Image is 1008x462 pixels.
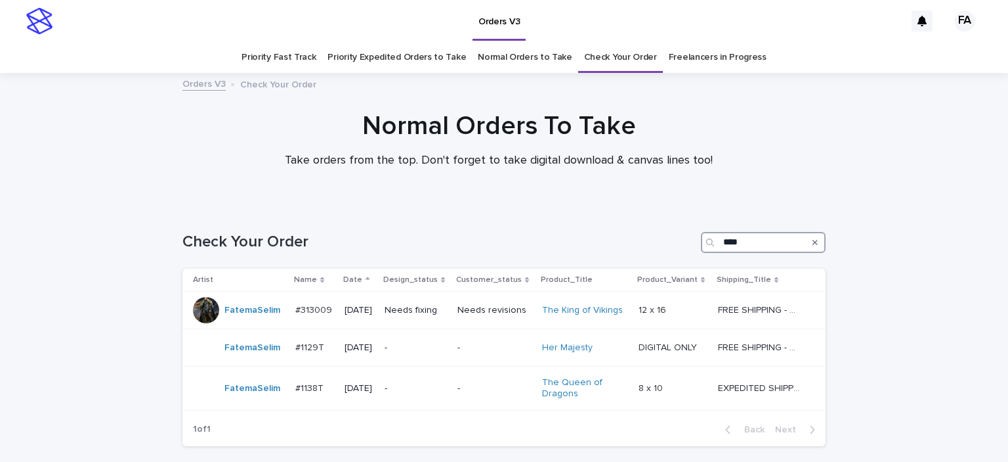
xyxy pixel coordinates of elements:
p: #313009 [295,302,335,316]
p: Name [294,273,317,287]
p: Shipping_Title [717,273,771,287]
a: The King of Vikings [542,305,623,316]
tr: FatemaSelim #1129T#1129T [DATE]--Her Majesty DIGITAL ONLYDIGITAL ONLY FREE SHIPPING - preview in ... [182,329,826,367]
img: stacker-logo-s-only.png [26,8,52,34]
p: Artist [193,273,213,287]
a: FatemaSelim [224,305,280,316]
a: FatemaSelim [224,383,280,394]
a: Her Majesty [542,342,593,354]
p: FREE SHIPPING - preview in 1-2 business days, after your approval delivery will take 5-10 b.d. [718,340,803,354]
button: Back [715,424,770,436]
a: The Queen of Dragons [542,377,624,400]
a: Orders V3 [182,76,226,91]
p: [DATE] [345,342,374,354]
p: [DATE] [345,305,374,316]
p: Customer_status [456,273,522,287]
div: FA [954,11,975,32]
a: Normal Orders to Take [478,42,572,73]
p: 1 of 1 [182,413,221,446]
p: Check Your Order [240,76,316,91]
p: EXPEDITED SHIPPING - preview in 1 business day; delivery up to 5 business days after your approval. [718,381,803,394]
tr: FatemaSelim #313009#313009 [DATE]Needs fixingNeeds revisionsThe King of Vikings 12 x 1612 x 16 FR... [182,292,826,329]
p: Product_Variant [637,273,698,287]
p: DIGITAL ONLY [639,340,700,354]
p: 12 x 16 [639,302,669,316]
span: Back [736,425,765,434]
a: Check Your Order [584,42,657,73]
a: Priority Expedited Orders to Take [327,42,466,73]
tr: FatemaSelim #1138T#1138T [DATE]--The Queen of Dragons 8 x 108 x 10 EXPEDITED SHIPPING - preview i... [182,367,826,411]
p: Take orders from the top. Don't forget to take digital download & canvas lines too! [236,154,761,168]
p: FREE SHIPPING - preview in 1-2 business days, after your approval delivery will take 5-10 b.d. [718,302,803,316]
h1: Normal Orders To Take [177,110,820,142]
p: - [457,383,532,394]
p: Design_status [383,273,438,287]
p: Needs fixing [385,305,447,316]
p: 8 x 10 [639,381,665,394]
p: - [385,342,447,354]
a: Priority Fast Track [241,42,316,73]
p: [DATE] [345,383,374,394]
p: Needs revisions [457,305,532,316]
a: Freelancers in Progress [669,42,766,73]
input: Search [701,232,826,253]
p: Product_Title [541,273,593,287]
a: FatemaSelim [224,342,280,354]
button: Next [770,424,826,436]
p: - [385,383,447,394]
p: - [457,342,532,354]
p: #1138T [295,381,326,394]
p: #1129T [295,340,327,354]
h1: Check Your Order [182,233,696,252]
p: Date [343,273,362,287]
span: Next [775,425,804,434]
